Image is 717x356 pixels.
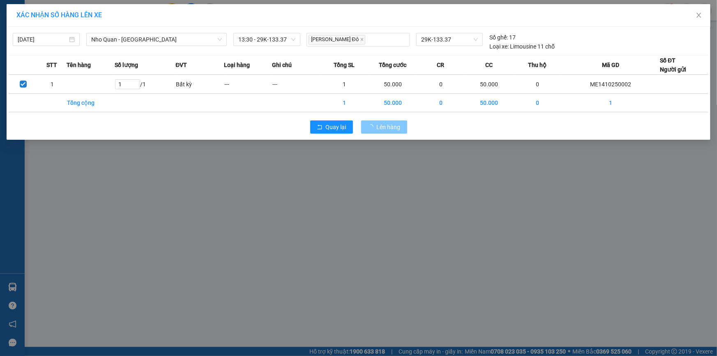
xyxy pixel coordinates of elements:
span: CR [437,60,445,69]
span: Số ghế: [489,33,508,42]
td: --- [272,75,320,94]
td: 1 [320,75,369,94]
span: Nho Quan - Hà Nội [91,33,222,46]
td: 0 [417,75,465,94]
span: Tổng SL [334,60,355,69]
td: Tổng cộng [67,94,115,112]
span: close [696,12,702,18]
span: 13:30 - 29K-133.37 [238,33,295,46]
td: 50.000 [465,94,513,112]
td: 1 [37,75,66,94]
span: CC [485,60,493,69]
span: Mã GD [602,60,619,69]
td: Bất kỳ [175,75,224,94]
span: close [360,37,364,42]
td: --- [224,75,272,94]
span: down [217,37,222,42]
td: 0 [417,94,465,112]
span: Thu hộ [528,60,546,69]
div: Limousine 11 chỗ [489,42,555,51]
td: 1 [320,94,369,112]
span: 29K-133.37 [421,33,478,46]
span: Loại hàng [224,60,250,69]
span: Tổng cước [379,60,406,69]
td: 0 [513,75,561,94]
span: Loại xe: [489,42,509,51]
td: 1 [562,94,660,112]
td: / 1 [115,75,175,94]
span: Quay lại [326,123,346,132]
span: STT [46,60,57,69]
div: Số ĐT Người gửi [660,56,686,74]
td: 50.000 [369,75,417,94]
span: Tên hàng [67,60,91,69]
span: XÁC NHẬN SỐ HÀNG LÊN XE [16,11,102,19]
button: Close [687,4,710,27]
td: ME1410250002 [562,75,660,94]
td: 0 [513,94,561,112]
span: ĐVT [175,60,187,69]
span: [PERSON_NAME] Đô [309,35,365,44]
td: 50.000 [465,75,513,94]
span: Lên hàng [377,123,401,132]
span: Ghi chú [272,60,292,69]
td: 50.000 [369,94,417,112]
input: 14/10/2025 [18,35,67,44]
span: Số lượng [115,60,138,69]
span: loading [368,124,377,130]
button: rollbackQuay lại [310,120,353,134]
span: rollback [317,124,323,131]
button: Lên hàng [361,120,407,134]
div: 17 [489,33,516,42]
